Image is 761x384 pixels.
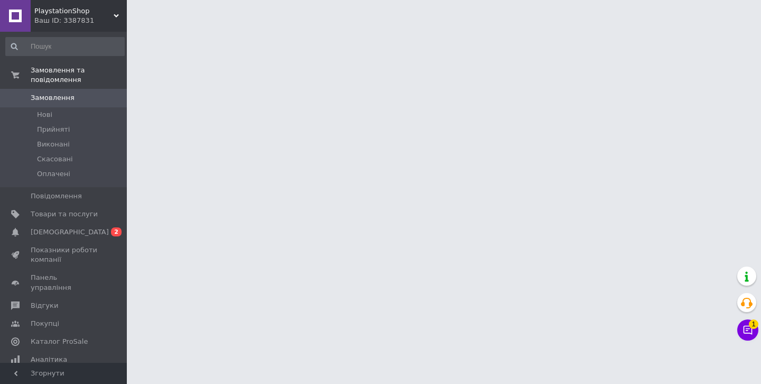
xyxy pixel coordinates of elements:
[37,110,52,120] span: Нові
[31,273,98,292] span: Панель управління
[31,319,59,328] span: Покупці
[34,6,114,16] span: PlaystationShop
[37,140,70,149] span: Виконані
[737,319,758,341] button: Чат з покупцем1
[37,154,73,164] span: Скасовані
[37,169,70,179] span: Оплачені
[31,337,88,346] span: Каталог ProSale
[31,301,58,310] span: Відгуки
[31,209,98,219] span: Товари та послуги
[31,245,98,264] span: Показники роботи компанії
[31,227,109,237] span: [DEMOGRAPHIC_DATA]
[34,16,127,25] div: Ваш ID: 3387831
[31,93,75,103] span: Замовлення
[37,125,70,134] span: Прийняті
[31,191,82,201] span: Повідомлення
[5,37,125,56] input: Пошук
[749,317,758,327] span: 1
[31,355,67,364] span: Аналітика
[31,66,127,85] span: Замовлення та повідомлення
[111,227,122,236] span: 2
